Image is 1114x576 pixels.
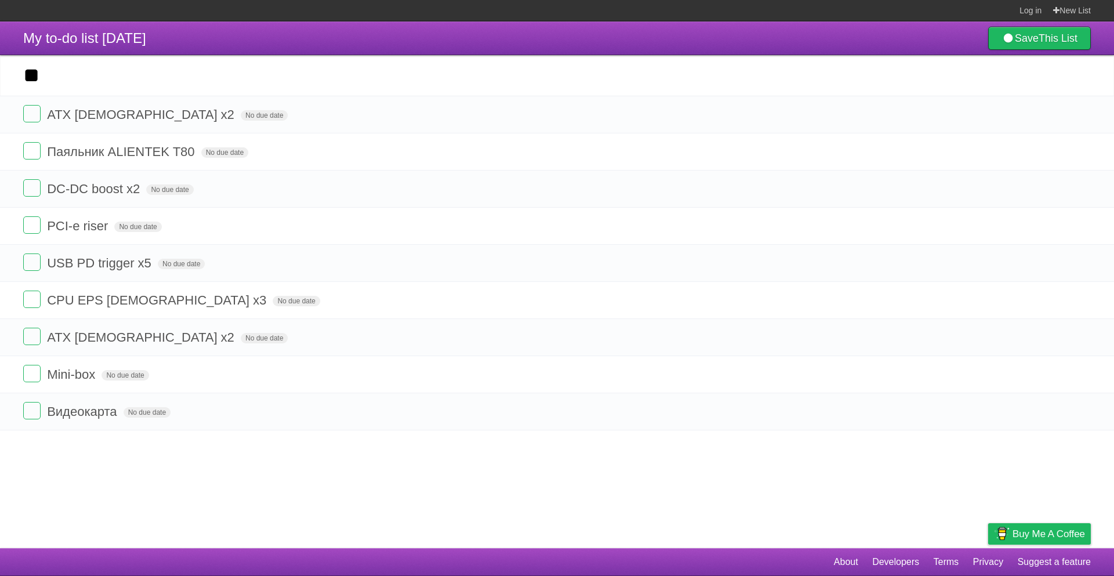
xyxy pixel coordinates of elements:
[23,105,41,122] label: Done
[23,179,41,197] label: Done
[834,551,858,573] a: About
[872,551,919,573] a: Developers
[23,365,41,382] label: Done
[47,330,237,345] span: ATX [DEMOGRAPHIC_DATA] x2
[47,144,197,159] span: Паяльник ALIENTEK T80
[273,296,320,306] span: No due date
[47,404,120,419] span: Видеокарта
[158,259,205,269] span: No due date
[1039,32,1077,44] b: This List
[994,524,1010,544] img: Buy me a coffee
[23,328,41,345] label: Done
[23,291,41,308] label: Done
[47,293,269,307] span: CPU EPS [DEMOGRAPHIC_DATA] x3
[146,184,193,195] span: No due date
[23,216,41,234] label: Done
[47,256,154,270] span: USB PD trigger x5
[47,367,98,382] span: Mini-box
[102,370,149,381] span: No due date
[47,182,143,196] span: DC-DC boost x2
[23,142,41,160] label: Done
[23,253,41,271] label: Done
[47,107,237,122] span: ATX [DEMOGRAPHIC_DATA] x2
[988,27,1091,50] a: SaveThis List
[988,523,1091,545] a: Buy me a coffee
[241,110,288,121] span: No due date
[124,407,171,418] span: No due date
[23,402,41,419] label: Done
[47,219,111,233] span: PCI-e riser
[114,222,161,232] span: No due date
[1012,524,1085,544] span: Buy me a coffee
[973,551,1003,573] a: Privacy
[241,333,288,343] span: No due date
[23,30,146,46] span: My to-do list [DATE]
[201,147,248,158] span: No due date
[1018,551,1091,573] a: Suggest a feature
[934,551,959,573] a: Terms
